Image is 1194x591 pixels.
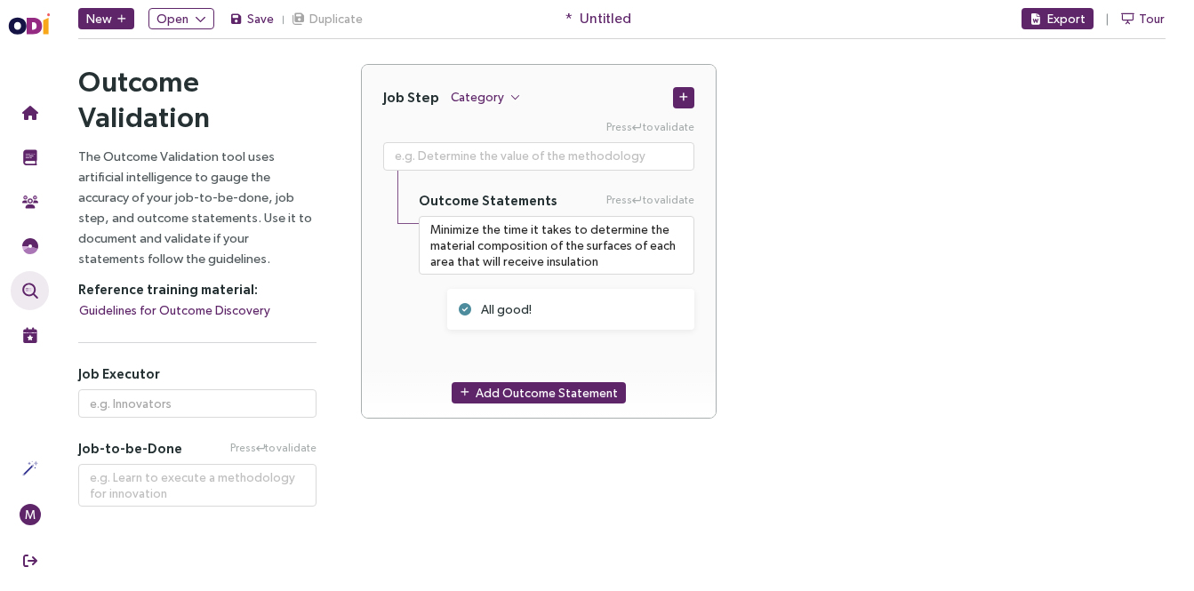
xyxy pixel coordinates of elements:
[1120,8,1166,29] button: Tour
[1022,8,1094,29] button: Export
[78,464,317,507] textarea: Press Enter to validate
[11,227,49,266] button: Needs Framework
[11,541,49,580] button: Sign Out
[606,192,694,209] span: Press to validate
[476,383,618,403] span: Add Outcome Statement
[247,9,274,28] span: Save
[1139,9,1165,28] span: Tour
[228,8,275,29] button: Save
[11,315,49,355] button: Live Events
[78,282,258,297] strong: Reference training material:
[22,194,38,210] img: Community
[22,327,38,343] img: Live Events
[148,8,214,29] button: Open
[450,86,521,108] button: Category
[25,504,36,525] span: M
[580,7,631,29] span: Untitled
[22,149,38,165] img: Training
[22,460,38,476] img: Actions
[11,93,49,132] button: Home
[419,216,694,275] textarea: Press Enter to validate
[383,89,439,106] h4: Job Step
[86,9,112,28] span: New
[78,365,317,382] h5: Job Executor
[230,440,317,457] span: Press to validate
[11,449,49,488] button: Actions
[11,182,49,221] button: Community
[78,64,317,135] h2: Outcome Validation
[22,238,38,254] img: JTBD Needs Framework
[79,300,270,320] span: Guidelines for Outcome Discovery
[481,299,662,319] div: All good!
[383,142,694,171] textarea: Press Enter to validate
[78,146,317,268] p: The Outcome Validation tool uses artificial intelligence to gauge the accuracy of your job-to-be-...
[11,495,49,534] button: M
[11,138,49,177] button: Training
[419,192,557,209] h5: Outcome Statements
[11,271,49,310] button: Outcome Validation
[22,283,38,299] img: Outcome Validation
[452,382,626,403] button: Add Outcome Statement
[78,8,134,29] button: New
[291,8,364,29] button: Duplicate
[78,389,317,418] input: e.g. Innovators
[1047,9,1086,28] span: Export
[78,440,182,457] span: Job-to-be-Done
[78,299,271,321] button: Guidelines for Outcome Discovery
[156,9,188,28] span: Open
[451,87,504,107] span: Category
